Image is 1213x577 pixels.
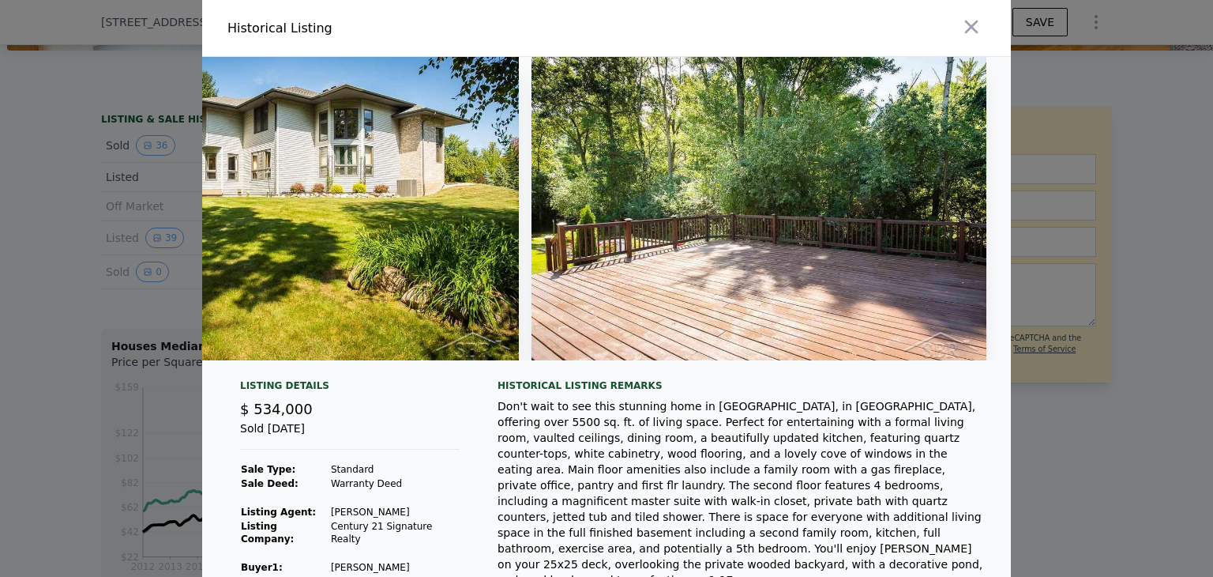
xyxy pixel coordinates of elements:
[241,478,299,489] strong: Sale Deed:
[241,562,283,573] strong: Buyer 1 :
[330,519,460,546] td: Century 21 Signature Realty
[240,379,460,398] div: Listing Details
[241,464,295,475] strong: Sale Type:
[240,401,313,417] span: $ 534,000
[241,521,294,545] strong: Listing Company:
[241,507,316,518] strong: Listing Agent:
[63,57,519,360] img: Property Img
[240,420,460,450] div: Sold [DATE]
[498,379,986,392] div: Historical Listing remarks
[330,462,460,477] td: Standard
[227,19,600,38] div: Historical Listing
[330,505,460,519] td: [PERSON_NAME]
[330,560,460,575] td: [PERSON_NAME]
[531,57,987,360] img: Property Img
[330,477,460,491] td: Warranty Deed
